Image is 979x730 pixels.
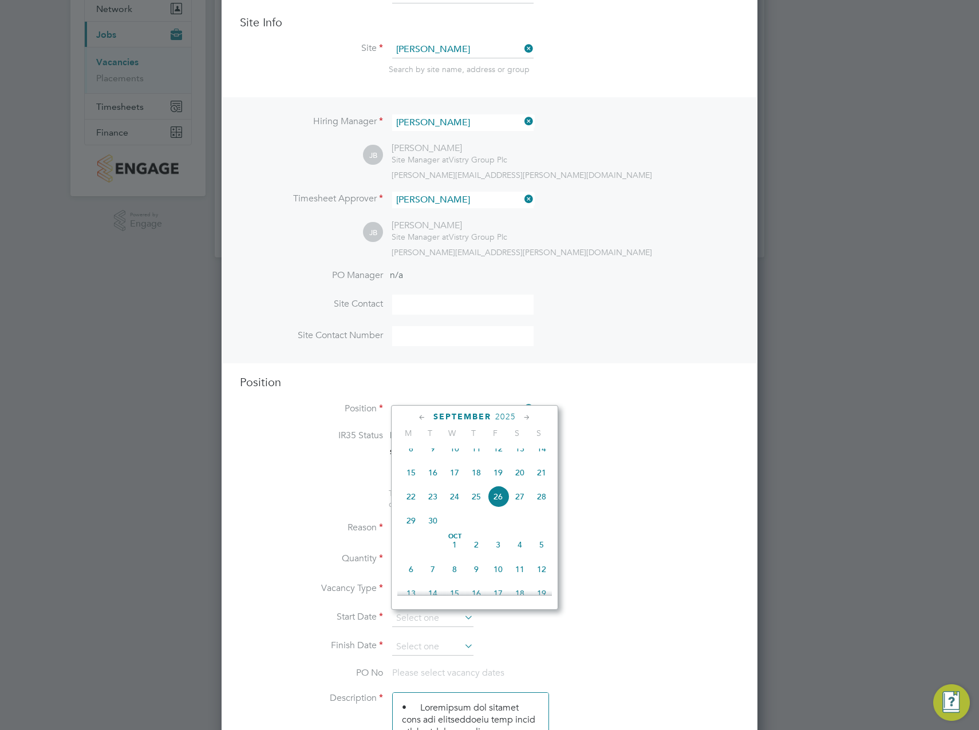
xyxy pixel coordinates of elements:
span: 8 [400,438,422,459]
span: 13 [509,438,531,459]
div: [PERSON_NAME] [392,142,507,154]
span: T [463,428,484,438]
label: Finish Date [240,640,383,652]
span: Search by site name, address or group [389,64,530,74]
span: Inside IR35 [390,430,435,441]
span: 19 [487,462,509,483]
div: Vistry Group Plc [392,232,507,242]
span: 17 [487,582,509,604]
span: F [484,428,506,438]
span: 27 [509,486,531,507]
input: Search for... [392,192,534,208]
input: Select one [392,638,473,656]
label: IR35 Status [240,430,383,442]
label: Site Contact [240,298,383,310]
span: 15 [400,462,422,483]
span: Please select vacancy dates [392,667,504,679]
label: Timesheet Approver [240,193,383,205]
label: Description [240,692,383,704]
span: 19 [531,582,552,604]
input: Search for... [392,401,534,418]
span: 30 [422,510,444,531]
div: Vistry Group Plc [392,154,507,165]
span: 10 [444,438,465,459]
input: Search for... [392,114,534,131]
span: Oct [444,534,465,539]
label: Vacancy Type [240,582,383,594]
span: 29 [400,510,422,531]
span: 21 [531,462,552,483]
span: S [528,428,550,438]
span: 10 [487,558,509,580]
label: PO No [240,667,383,679]
span: [PERSON_NAME][EMAIL_ADDRESS][PERSON_NAME][DOMAIN_NAME] [392,247,652,257]
span: 7 [422,558,444,580]
span: Site Manager at [392,154,449,165]
span: 20 [509,462,531,483]
label: Site [240,42,383,54]
span: 17 [444,462,465,483]
span: T [419,428,441,438]
span: 25 [465,486,487,507]
span: 5 [531,534,552,556]
span: 14 [422,582,444,604]
span: 23 [422,486,444,507]
span: 14 [531,438,552,459]
span: 18 [465,462,487,483]
span: September [433,412,491,422]
span: 11 [465,438,487,459]
span: 13 [400,582,422,604]
span: 24 [444,486,465,507]
input: Search for... [392,41,534,58]
span: 1 [444,534,465,556]
span: 2 [465,534,487,556]
label: PO Manager [240,269,383,281]
span: 22 [400,486,422,507]
h3: Position [240,375,739,390]
span: 28 [531,486,552,507]
label: Quantity [240,553,383,565]
span: 8 [444,558,465,580]
span: 9 [422,438,444,459]
span: S [506,428,528,438]
div: [PERSON_NAME] [392,220,507,232]
span: JB [363,145,383,165]
span: JB [363,223,383,243]
label: Hiring Manager [240,116,383,128]
span: 12 [531,558,552,580]
label: Position [240,403,383,415]
label: Site Contact Number [240,330,383,342]
span: 3 [487,534,509,556]
span: 6 [400,558,422,580]
span: 11 [509,558,531,580]
span: 9 [465,558,487,580]
span: Site Manager at [392,232,449,242]
span: W [441,428,463,438]
span: 4 [509,534,531,556]
span: 15 [444,582,465,604]
span: 16 [465,582,487,604]
span: n/a [390,269,403,281]
strong: Status Determination Statement [390,448,495,456]
label: Reason [240,522,383,534]
span: 16 [422,462,444,483]
span: M [397,428,419,438]
label: Start Date [240,611,383,623]
span: [PERSON_NAME][EMAIL_ADDRESS][PERSON_NAME][DOMAIN_NAME] [392,170,652,180]
span: The status determination for this position can be updated after creating the vacancy [389,488,543,509]
input: Select one [392,610,473,627]
span: 18 [509,582,531,604]
span: 26 [487,486,509,507]
h3: Site Info [240,15,739,30]
span: 12 [487,438,509,459]
span: 2025 [495,412,516,422]
button: Engage Resource Center [933,684,970,721]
